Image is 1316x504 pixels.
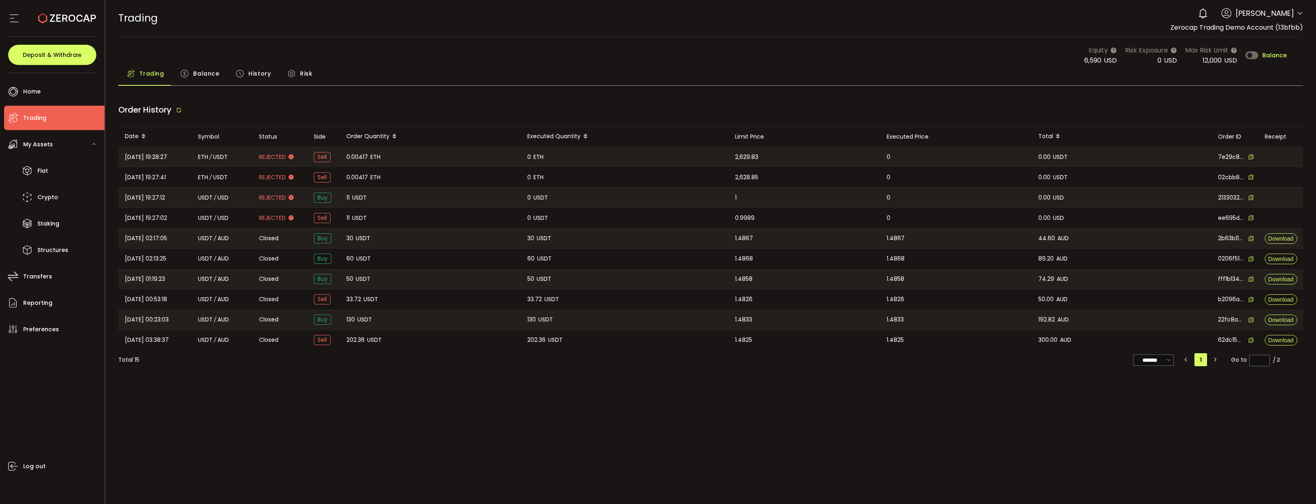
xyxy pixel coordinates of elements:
span: USDT [367,335,382,345]
span: USDT [198,193,213,202]
span: 1.4868 [887,254,905,263]
span: 192.82 [1038,315,1055,324]
span: USDT [537,254,552,263]
span: 1.4826 [735,295,753,304]
button: Download [1265,335,1297,345]
span: Staking [37,218,59,230]
span: USDT [356,234,370,243]
li: 1 [1194,353,1207,366]
button: Download [1265,315,1297,325]
span: 33.72 [527,295,542,304]
span: USDT [533,213,548,223]
span: Buy [314,274,331,284]
span: 2b63b112-f189-40e0-b4b9-9da7afef731c [1218,234,1244,243]
span: 2133032b-8f79-4e6d-bd4c-de792b495296 [1218,193,1244,202]
span: 1 [735,193,737,202]
span: AUD [218,254,229,263]
span: 1.4825 [887,335,904,345]
span: Balance [1262,52,1287,58]
span: Download [1268,236,1293,241]
span: Transfers [23,271,52,282]
span: USD [1224,56,1237,65]
span: Order History [118,104,172,115]
button: Deposit & Withdraw [8,45,96,65]
span: Equity [1089,45,1108,55]
em: / [214,193,216,202]
div: / 2 [1273,356,1280,364]
span: 2,629.83 [735,152,758,162]
span: Buy [314,254,331,264]
span: Buy [314,193,331,203]
em: / [214,315,216,324]
em: / [209,173,212,182]
span: 0.00 [1038,152,1051,162]
div: Symbol [191,132,252,141]
em: / [214,254,216,263]
span: 0.00417 [346,173,368,182]
span: Closed [259,336,278,344]
span: 1.4867 [735,234,753,243]
span: 0 [527,213,531,223]
span: USDT [198,274,213,284]
span: Preferences [23,324,59,335]
span: fff1b134-c6d0-4f24-a1a6-b3f0a22d7ae0 [1218,275,1244,283]
span: ETH [533,152,544,162]
span: Closed [259,295,278,304]
span: 0.00 [1038,173,1051,182]
span: USDT [538,315,553,324]
span: 0 [527,193,531,202]
span: 300.00 [1038,335,1057,345]
span: Trading [139,65,164,82]
span: Download [1268,337,1293,343]
span: ee695daf-9417-4e34-b0bf-e4d5ef9e6167 [1218,214,1244,222]
span: 1.4858 [735,274,753,284]
span: 0.00417 [346,152,368,162]
span: [DATE] 01:19:23 [125,274,165,284]
span: USDT [363,295,378,304]
span: Trading [23,112,46,124]
span: AUD [218,274,229,284]
span: 1.4858 [887,274,904,284]
em: / [209,152,212,162]
em: / [214,213,216,223]
div: Executed Quantity [521,130,729,143]
span: ETH [370,173,381,182]
iframe: Chat Widget [1275,465,1316,504]
span: 0 [1157,56,1162,65]
span: Sell [314,294,331,304]
span: 0.00 [1038,213,1051,223]
span: Balance [193,65,219,82]
span: USDT [213,152,228,162]
span: ETH [533,173,544,182]
span: AUD [1060,335,1071,345]
span: 1.4868 [735,254,753,263]
span: 89.20 [1038,254,1054,263]
span: Closed [259,275,278,283]
span: Rejected [259,214,286,222]
span: Trading [118,11,158,25]
span: 0 [527,152,531,162]
span: Buy [314,315,331,325]
span: 22fc8a25-9c94-4129-9e77-0b225f24e552 [1218,315,1244,324]
span: Closed [259,315,278,324]
em: / [214,335,216,345]
span: [DATE] 19:27:41 [125,173,166,182]
span: [DATE] 00:23:03 [125,315,169,324]
div: Side [307,132,340,141]
span: USDT [544,295,559,304]
span: 0206f51d-797c-4c99-b54b-e95d78027ff0 [1218,254,1244,263]
span: Go to [1231,354,1270,365]
span: 6,590 [1084,56,1101,65]
span: USDT [198,234,213,243]
span: 11 [346,193,350,202]
span: AUD [1057,315,1069,324]
span: AUD [218,234,229,243]
span: 60 [346,254,354,263]
span: USDT [1053,173,1068,182]
span: Max Risk Limit [1185,45,1228,55]
span: Sell [314,152,331,162]
div: Order ID [1212,132,1258,141]
span: Sell [314,172,331,182]
button: Download [1265,254,1297,264]
span: AUD [1057,274,1068,284]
